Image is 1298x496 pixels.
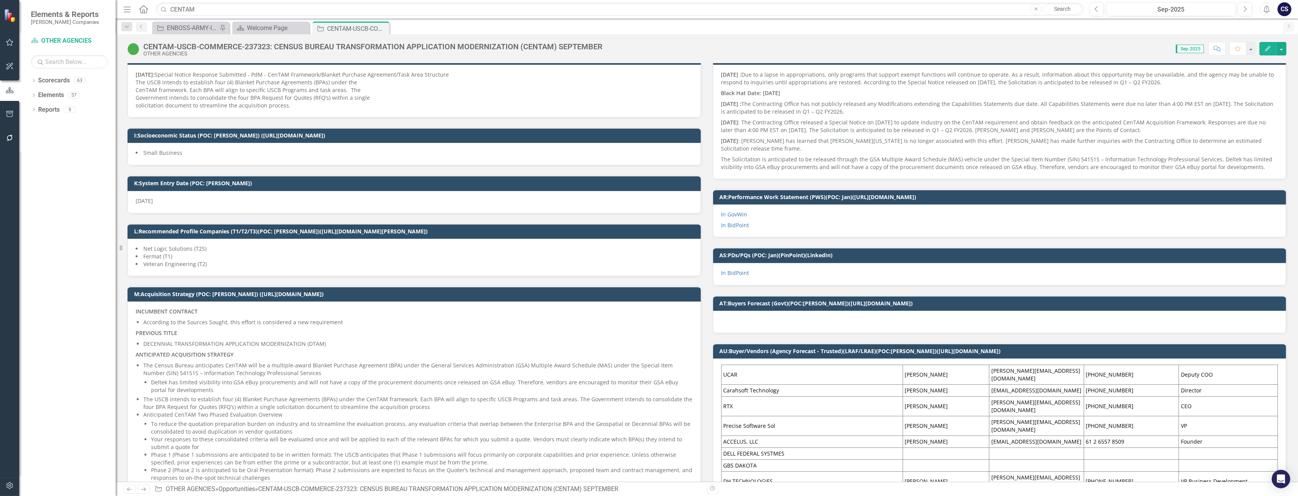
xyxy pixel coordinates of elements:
[721,99,1278,117] p: The Contracting Office has not publicly released any Modifications extending the Capabilities Sta...
[74,77,86,84] div: 63
[156,3,1084,16] input: Search ClearPoint...
[154,485,701,494] div: » »
[903,472,989,491] td: [PERSON_NAME]
[1084,472,1179,491] td: [PHONE_NUMBER]
[721,460,903,472] td: GBS DAKOTA
[903,365,989,385] td: [PERSON_NAME]
[31,10,99,19] span: Elements & Reports
[721,221,749,229] a: In BidPoint
[218,485,255,493] a: Opportunities
[143,411,693,419] p: Anticipated CenTAM Two Phased Evaluation Overview
[721,71,1278,88] p: Due to a lapse in appropriations, only programs that support exempt functions will continue to op...
[143,260,207,268] span: Veteran Engineering (T2)
[31,55,108,69] input: Search Below...
[136,329,177,337] strong: PREVIOUS TITLE
[31,19,99,25] small: [PERSON_NAME] Companies
[38,76,70,85] a: Scorecards
[38,106,60,114] a: Reports
[721,365,903,385] td: UCAR
[721,397,903,416] td: RTX
[167,23,218,33] div: ENBOSS-ARMY-ITES3 SB-221122 (Army National Guard ENBOSS Support Service Sustainment, Enhancement,...
[721,137,739,144] strong: [DATE]
[134,132,697,138] h3: I:Socioeconomic Status (POC: [PERSON_NAME]) ([URL][DOMAIN_NAME])
[1084,416,1179,436] td: [PHONE_NUMBER]
[721,436,903,448] td: ACCELUS, LLC
[143,245,207,252] span: Net Logic Solutions (T2S)
[721,117,1278,136] p: : The Contracting Office released a Special Notice on [DATE] to update industry on the CenTAM req...
[143,318,693,326] p: According to the Sources Sought, this effort is considered a new requirement
[151,379,693,394] p: Deltek has limited visibility into GSA eBuy procurements and will not have a copy of the procurem...
[4,9,17,22] img: ClearPoint Strategy
[258,485,618,493] div: CENTAM-USCB-COMMERCE-237323: CENSUS BUREAU TRANSFORMATION APPLICATION MODERNIZATION (CENTAM) SEPT...
[143,42,603,51] div: CENTAM-USCB-COMMERCE-237323: CENSUS BUREAU TRANSFORMATION APPLICATION MODERNIZATION (CENTAM) SEPT...
[720,194,1283,200] h3: AR:Performance Work Statement (PWS)(POC: Jan)([URL][DOMAIN_NAME])
[1179,472,1278,491] td: VP Business Development
[64,106,76,113] div: 9
[1278,2,1291,16] button: CS
[1084,365,1179,385] td: [PHONE_NUMBER]
[989,385,1084,397] td: [EMAIL_ADDRESS][DOMAIN_NAME]
[127,43,139,55] img: Active
[1179,436,1278,448] td: Founder
[143,149,182,156] span: Small Business
[720,252,1283,258] h3: AS:PDs/PQs (POC: Jan)(PinPoint)(LinkedIn)
[327,24,388,34] div: CENTAM-USCB-COMMERCE-237323: CENSUS BUREAU TRANSFORMATION APPLICATION MODERNIZATION (CENTAM) SEPT...
[151,451,693,466] p: Phase 1 (Phase 1 submissions are anticipated to be in written format): The USCB anticipates that ...
[247,23,307,33] div: Welcome Page
[136,71,693,109] p: Special Notice Response Submitted - PdM - CenTAM Framework/Blanket Purchase Agreement/Task Area S...
[151,466,693,482] p: Phase 2 (Phase 2 is anticipated to be Oral Presentation format): Phase 2 submissions are expected...
[136,197,153,204] span: [DATE]
[720,300,1283,306] h3: AT:Buyers Forecast (Govt)(POC:[PERSON_NAME])([URL][DOMAIN_NAME])
[721,119,739,126] strong: [DATE]
[151,420,693,436] p: To reduce the quotation preparation burden on industry and to streamline the evaluation process, ...
[136,308,198,315] strong: INCUMBENT CONTRACT
[143,395,693,411] p: The USCB intends to establish four (4) Blanket Purchase Agreements (BPAs) under the CenTAM framew...
[721,89,781,97] strong: Black Hat Date: [DATE]
[136,351,233,358] strong: ANTICIPATED ACQUISITION STRATEGY
[1106,2,1236,16] button: Sep-2025
[143,362,693,377] p: The Census Bureau anticipates CenTAM will be a multiple-award Blanket Purchase Agreement (BPA) un...
[134,291,697,297] h3: M:Acquisition Strategy (POC: [PERSON_NAME]) ([URL][DOMAIN_NAME])
[721,472,903,491] td: DH TECHNOLOGIES
[136,71,154,78] strong: [DATE]:
[721,100,742,107] strong: [DATE] :
[1084,385,1179,397] td: [PHONE_NUMBER]
[1179,365,1278,385] td: Deputy COO
[166,485,215,493] a: OTHER AGENCIES
[903,385,989,397] td: [PERSON_NAME]
[721,385,903,397] td: Carahsoft Technology
[721,71,742,78] strong: [DATE] :
[989,365,1084,385] td: [PERSON_NAME][EMAIL_ADDRESS][DOMAIN_NAME]
[903,436,989,448] td: [PERSON_NAME]
[143,51,603,57] div: OTHER AGENCIES
[1084,397,1179,416] td: [PHONE_NUMBER]
[151,436,693,451] p: Your responses to these consolidated criteria will be evaluated once and will be applied to each ...
[38,91,64,100] a: Elements
[1176,45,1204,53] span: Sep-2025
[143,340,693,348] p: DECENNIAL TRANSFORMATION APPLICATION MODERNIZATION (DTAM)
[721,416,903,436] td: Precise Software Sol
[989,436,1084,448] td: [EMAIL_ADDRESS][DOMAIN_NAME]
[134,228,697,234] h3: L:Recommended Profile Companies (T1/T2/T3)(POC: [PERSON_NAME])([URL][DOMAIN_NAME][PERSON_NAME])
[68,92,80,99] div: 57
[720,348,1283,354] h3: AU:Buyer/Vendors (Agency Forecast - Trusted)(LRAF/LRAE)(POC:[PERSON_NAME])([URL][DOMAIN_NAME])
[234,23,307,33] a: Welcome Page
[1179,397,1278,416] td: CEO
[143,253,172,260] span: Fermat (T1)
[989,472,1084,491] td: [PERSON_NAME][EMAIL_ADDRESS][DOMAIN_NAME]
[1084,436,1179,448] td: 61 2 6557 8509
[1179,416,1278,436] td: VP
[721,136,1278,154] p: : [PERSON_NAME] has learned that [PERSON_NAME][US_STATE] is no longer associated with this effort...
[1043,4,1082,15] a: Search
[721,448,903,460] td: DELL FEDERAL SYSTMES
[134,180,697,186] h3: K:System Entry Date (POC: [PERSON_NAME])
[721,154,1278,171] p: The Solicitation is anticipated to be released through the GSA Multiple Award Schedule (MAS) vehi...
[721,211,747,218] a: In GovWin
[31,37,108,45] a: OTHER AGENCIES
[989,416,1084,436] td: [PERSON_NAME][EMAIL_ADDRESS][DOMAIN_NAME]
[721,269,749,276] a: In BidPoint
[1179,385,1278,397] td: Director
[903,397,989,416] td: [PERSON_NAME]
[989,397,1084,416] td: [PERSON_NAME][EMAIL_ADDRESS][DOMAIN_NAME]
